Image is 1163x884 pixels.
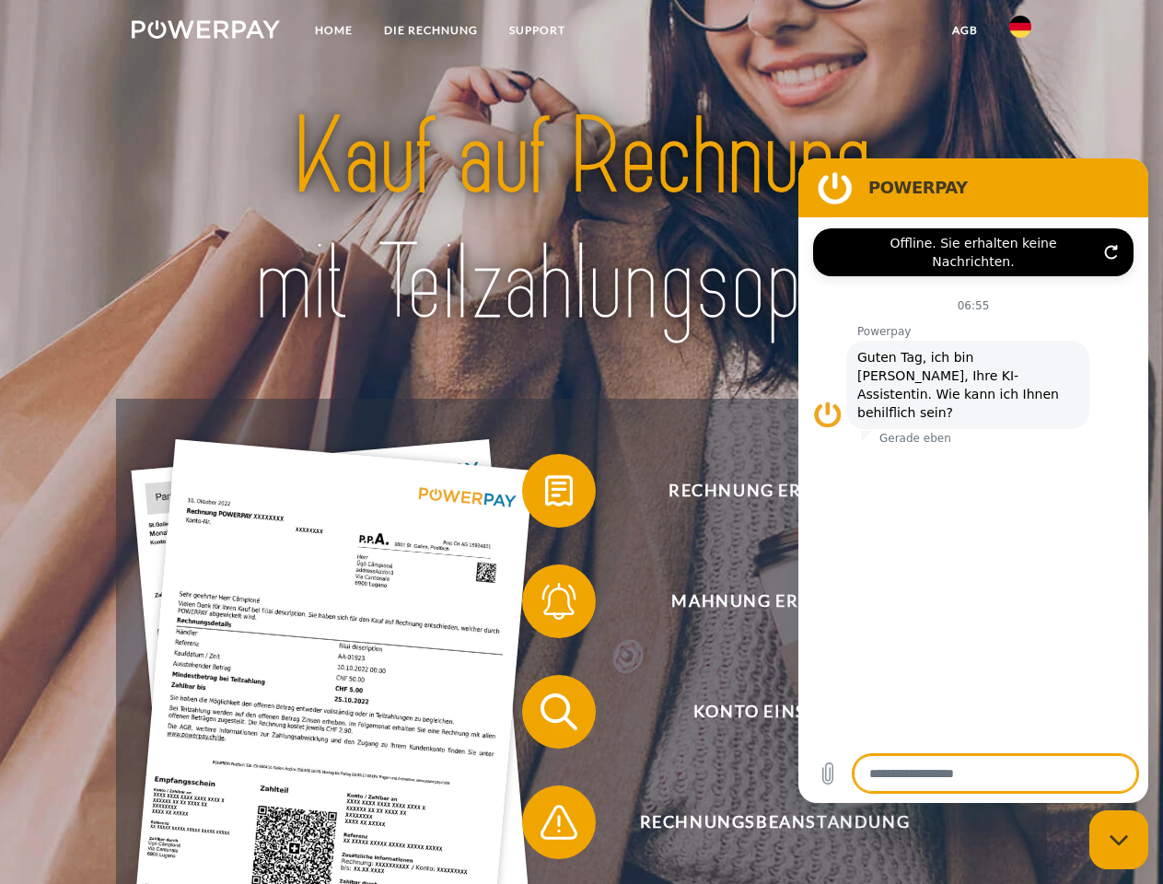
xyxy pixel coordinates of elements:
[536,689,582,735] img: qb_search.svg
[522,785,1001,859] button: Rechnungsbeanstandung
[1089,810,1148,869] iframe: Schaltfläche zum Öffnen des Messaging-Fensters; Konversation läuft
[522,675,1001,749] button: Konto einsehen
[798,158,1148,803] iframe: Messaging-Fenster
[549,454,1000,528] span: Rechnung erhalten?
[299,14,368,47] a: Home
[1009,16,1031,38] img: de
[494,14,581,47] a: SUPPORT
[549,785,1000,859] span: Rechnungsbeanstandung
[549,675,1000,749] span: Konto einsehen
[536,468,582,514] img: qb_bill.svg
[549,564,1000,638] span: Mahnung erhalten?
[132,20,280,39] img: logo-powerpay-white.svg
[522,454,1001,528] button: Rechnung erhalten?
[536,799,582,845] img: qb_warning.svg
[936,14,994,47] a: agb
[176,88,987,353] img: title-powerpay_de.svg
[368,14,494,47] a: DIE RECHNUNG
[536,578,582,624] img: qb_bell.svg
[522,564,1001,638] button: Mahnung erhalten?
